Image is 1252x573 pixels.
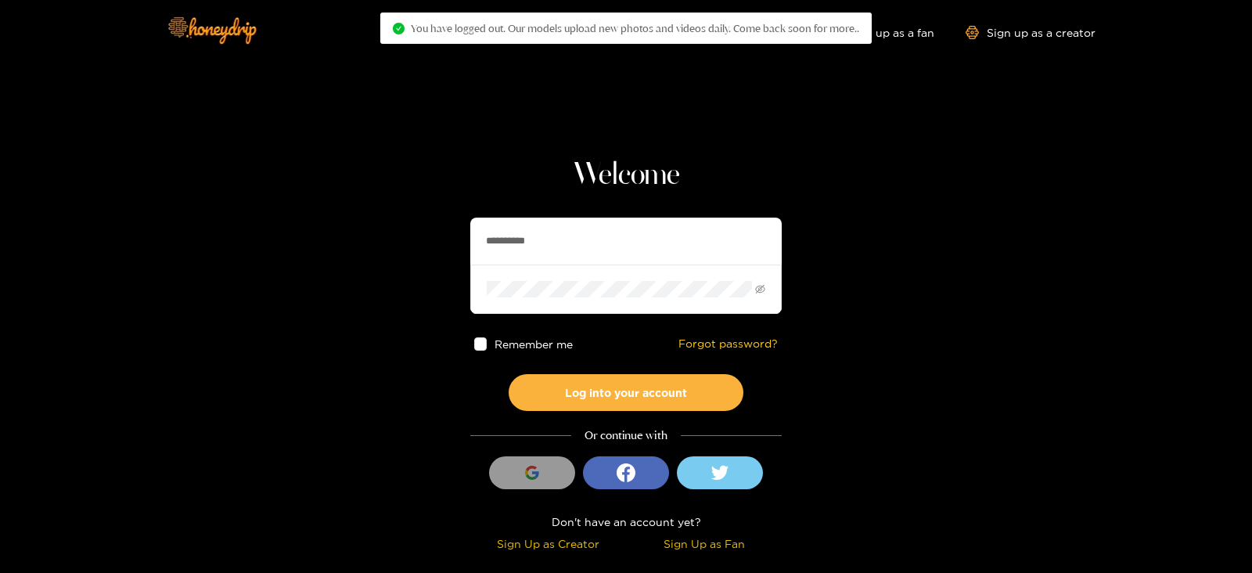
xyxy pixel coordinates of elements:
div: Or continue with [470,427,782,445]
h1: Welcome [470,157,782,194]
div: Sign Up as Creator [474,535,622,553]
span: eye-invisible [755,284,765,294]
button: Log into your account [509,374,743,411]
span: You have logged out. Our models upload new photos and videos daily. Come back soon for more.. [411,22,859,34]
a: Sign up as a creator [966,26,1095,39]
div: Sign Up as Fan [630,535,778,553]
a: Sign up as a fan [827,26,934,39]
div: Don't have an account yet? [470,513,782,531]
span: Remember me [495,338,574,350]
a: Forgot password? [678,337,778,351]
span: check-circle [393,23,405,34]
